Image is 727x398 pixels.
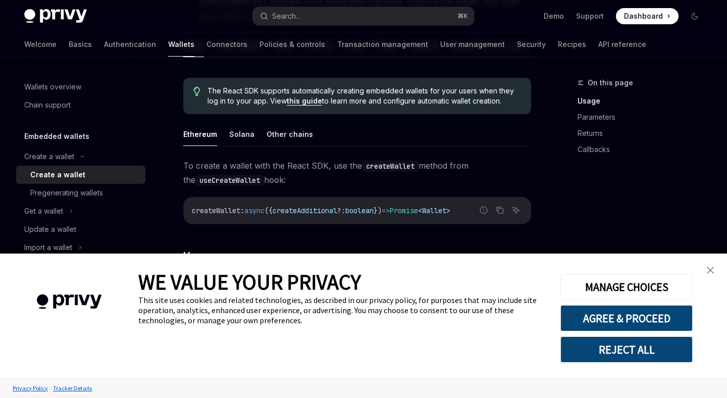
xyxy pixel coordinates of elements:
[183,248,214,263] span: Usage
[273,206,337,215] span: createAdditional
[244,206,265,215] span: async
[50,379,94,397] a: Tracker Details
[207,86,521,106] span: The React SDK supports automatically creating embedded wallets for your users when they log in to...
[560,305,693,331] button: AGREE & PROCEED
[422,206,446,215] span: Wallet
[287,96,322,106] a: this guide
[598,32,646,57] a: API reference
[345,206,374,215] span: boolean
[16,78,145,96] a: Wallets overview
[30,187,103,199] div: Pregenerating wallets
[24,32,57,57] a: Welcome
[16,220,145,238] a: Update a wallet
[382,206,390,215] span: =>
[544,11,564,21] a: Demo
[104,32,156,57] a: Authentication
[390,206,418,215] span: Promise
[24,130,89,142] h5: Embedded wallets
[24,151,74,163] div: Create a wallet
[267,122,313,146] button: Other chains
[272,10,300,22] div: Search...
[560,274,693,300] button: MANAGE CHOICES
[588,77,633,89] span: On this page
[138,269,361,295] span: WE VALUE YOUR PRIVACY
[229,122,254,146] button: Solana
[16,184,145,202] a: Pregenerating wallets
[259,32,325,57] a: Policies & controls
[578,125,711,141] a: Returns
[477,204,490,217] button: Report incorrect code
[337,206,345,215] span: ?:
[457,12,468,20] span: ⌘ K
[616,8,679,24] a: Dashboard
[24,81,81,93] div: Wallets overview
[24,241,72,254] div: Import a wallet
[10,379,50,397] a: Privacy Policy
[446,206,450,215] span: >
[24,223,76,235] div: Update a wallet
[700,260,720,280] a: close banner
[24,99,71,111] div: Chain support
[183,122,217,146] button: Ethereum
[30,169,85,181] div: Create a wallet
[24,9,87,23] img: dark logo
[578,141,711,158] a: Callbacks
[183,159,531,187] span: To create a wallet with the React SDK, use the method from the hook:
[265,206,273,215] span: ({
[15,280,123,324] img: company logo
[707,267,714,274] img: close banner
[16,166,145,184] a: Create a wallet
[418,206,422,215] span: <
[578,93,711,109] a: Usage
[193,87,200,96] svg: Tip
[576,11,604,21] a: Support
[440,32,505,57] a: User management
[517,32,546,57] a: Security
[374,206,382,215] span: })
[240,206,244,215] span: :
[168,32,194,57] a: Wallets
[509,204,523,217] button: Ask AI
[69,32,92,57] a: Basics
[687,8,703,24] button: Toggle dark mode
[560,336,693,363] button: REJECT ALL
[624,11,663,21] span: Dashboard
[206,32,247,57] a: Connectors
[24,205,63,217] div: Get a wallet
[337,32,428,57] a: Transaction management
[558,32,586,57] a: Recipes
[195,175,264,186] code: useCreateWallet
[16,96,145,114] a: Chain support
[493,204,506,217] button: Copy the contents from the code block
[362,161,419,172] code: createWallet
[578,109,711,125] a: Parameters
[253,7,474,25] button: Search...⌘K
[138,295,545,325] div: This site uses cookies and related technologies, as described in our privacy policy, for purposes...
[192,206,240,215] span: createWallet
